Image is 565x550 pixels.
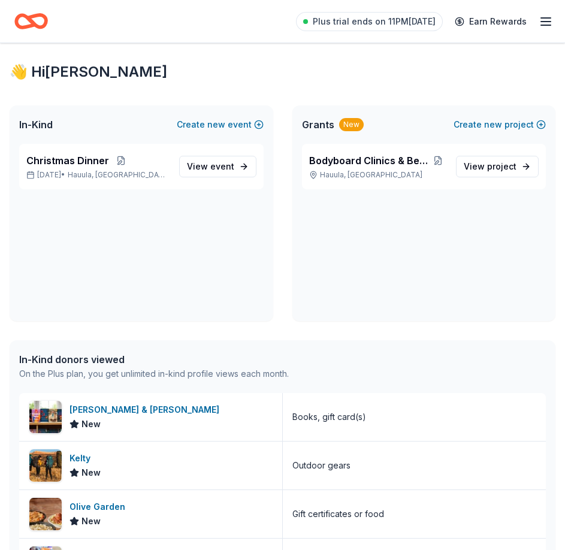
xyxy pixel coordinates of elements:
div: Outdoor gears [292,458,351,473]
a: Plus trial ends on 11PM[DATE] [296,12,443,31]
span: new [484,117,502,132]
a: View project [456,156,539,177]
div: Books, gift card(s) [292,410,366,424]
div: Kelty [70,451,101,466]
span: Grants [302,117,334,132]
span: Bodyboard Clinics & Beach Clean Ups [309,153,430,168]
span: View [464,159,516,174]
span: Christmas Dinner [26,153,109,168]
button: Createnewproject [454,117,546,132]
span: New [81,514,101,528]
span: New [81,466,101,480]
a: Earn Rewards [448,11,534,32]
span: New [81,417,101,431]
div: 👋 Hi [PERSON_NAME] [10,62,555,81]
button: Createnewevent [177,117,264,132]
span: Hauula, [GEOGRAPHIC_DATA] [68,170,170,180]
span: project [487,161,516,171]
div: Gift certificates or food [292,507,384,521]
p: [DATE] • [26,170,170,180]
img: Image for Barnes & Noble [29,401,62,433]
div: New [339,118,364,131]
a: Home [14,7,48,35]
img: Image for Kelty [29,449,62,482]
img: Image for Olive Garden [29,498,62,530]
a: View event [179,156,256,177]
span: In-Kind [19,117,53,132]
div: In-Kind donors viewed [19,352,289,367]
p: Hauula, [GEOGRAPHIC_DATA] [309,170,447,180]
div: On the Plus plan, you get unlimited in-kind profile views each month. [19,367,289,381]
div: [PERSON_NAME] & [PERSON_NAME] [70,403,224,417]
div: Olive Garden [70,500,130,514]
span: event [210,161,234,171]
span: View [187,159,234,174]
span: new [207,117,225,132]
span: Plus trial ends on 11PM[DATE] [313,14,436,29]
